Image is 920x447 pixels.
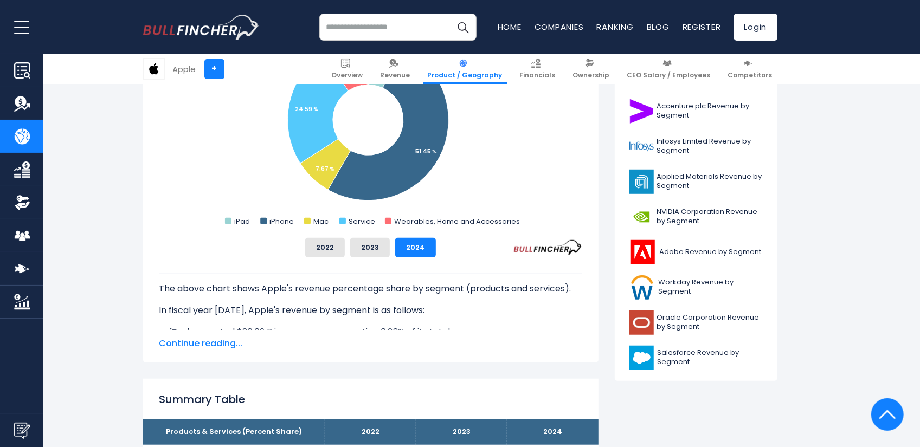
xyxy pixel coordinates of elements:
[376,54,415,84] a: Revenue
[305,238,345,257] button: 2022
[144,59,164,79] img: AAPL logo
[573,71,610,80] span: Ownership
[449,14,477,41] button: Search
[657,172,763,191] span: Applied Materials Revenue by Segment
[394,216,520,226] text: Wearables, Home and Accessories
[629,170,654,194] img: AMAT logo
[629,240,657,264] img: ADBE logo
[597,21,634,33] a: Ranking
[623,96,769,126] a: Accenture plc Revenue by Segment
[515,54,561,84] a: Financials
[657,348,763,367] span: Salesforce Revenue by Segment
[159,326,582,339] li: generated $26.69 B in revenue, representing 6.83% of its total revenue.
[657,67,763,85] span: Microsoft Corporation Revenue by Segment
[623,167,769,197] a: Applied Materials Revenue by Segment
[683,21,721,33] a: Register
[204,59,224,79] a: +
[428,71,503,80] span: Product / Geography
[629,310,654,335] img: ORCL logo
[728,71,773,80] span: Competitors
[415,147,437,156] tspan: 51.45 %
[170,326,190,338] b: iPad
[623,237,769,267] a: Adobe Revenue by Segment
[623,343,769,373] a: Salesforce Revenue by Segment
[629,275,655,300] img: WDAY logo
[623,308,769,338] a: Oracle Corporation Revenue by Segment
[723,54,777,84] a: Competitors
[622,54,716,84] a: CEO Salary / Employees
[143,15,260,40] img: bullfincher logo
[159,337,582,350] span: Continue reading...
[313,216,329,226] text: Mac
[657,137,763,156] span: Infosys Limited Revenue by Segment
[623,132,769,161] a: Infosys Limited Revenue by Segment
[159,12,582,229] svg: Apple's Revenue Share by Segment
[658,278,762,296] span: Workday Revenue by Segment
[14,195,30,211] img: Ownership
[657,313,763,332] span: Oracle Corporation Revenue by Segment
[629,346,654,370] img: CRM logo
[734,14,777,41] a: Login
[143,15,260,40] a: Go to homepage
[623,202,769,232] a: NVIDIA Corporation Revenue by Segment
[416,419,507,445] th: 2023
[381,71,410,80] span: Revenue
[143,419,325,445] th: Products & Services (Percent Share)
[325,419,416,445] th: 2022
[269,216,294,226] text: iPhone
[159,282,582,295] p: The above chart shows Apple's revenue percentage share by segment (products and services).
[295,105,318,113] tspan: 24.59 %
[623,273,769,302] a: Workday Revenue by Segment
[629,205,654,229] img: NVDA logo
[498,21,522,33] a: Home
[647,21,670,33] a: Blog
[535,21,584,33] a: Companies
[234,216,250,226] text: iPad
[316,165,334,173] tspan: 7.67 %
[629,134,654,159] img: INFY logo
[627,71,711,80] span: CEO Salary / Employees
[327,54,368,84] a: Overview
[350,238,390,257] button: 2023
[423,54,507,84] a: Product / Geography
[395,238,436,257] button: 2024
[520,71,556,80] span: Financials
[159,304,582,317] p: In fiscal year [DATE], Apple's revenue by segment is as follows:
[173,63,196,75] div: Apple
[568,54,615,84] a: Ownership
[159,274,582,443] div: The for Apple is the iPhone, which represents 51.45% of its total revenue. The for Apple is the i...
[349,216,375,226] text: Service
[629,99,654,124] img: ACN logo
[507,419,599,445] th: 2024
[657,208,763,226] span: NVIDIA Corporation Revenue by Segment
[332,71,363,80] span: Overview
[159,391,582,407] h2: Summary Table
[660,248,762,257] span: Adobe Revenue by Segment
[657,102,763,120] span: Accenture plc Revenue by Segment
